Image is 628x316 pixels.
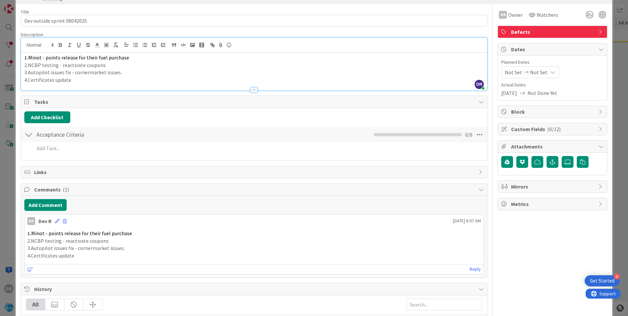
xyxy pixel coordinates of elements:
[24,111,70,123] button: Add Checklist
[501,89,517,97] span: [DATE]
[24,61,484,69] p: 2.NCBP testing - reactivate coupons
[511,125,595,133] span: Custom Fields
[499,11,507,19] div: DR
[27,244,481,252] p: 3.Autopilot issues fix - cornermarket issues.
[547,126,561,132] span: ( 0/12 )
[24,76,484,84] p: 4.Certificates update
[34,129,182,141] input: Add Checklist...
[24,54,28,61] strong: 1.
[475,80,484,89] span: DR
[24,69,484,76] p: 3.Autopilot issues fix - cornermarket issues.
[465,131,472,139] span: 0 / 0
[508,11,523,19] span: Owner
[27,230,31,237] strong: 1.
[505,68,522,76] span: Not Set
[27,217,35,225] div: DR
[614,274,620,280] div: 4
[527,89,557,97] span: Not Done Yet
[34,285,475,293] span: History
[530,68,548,76] span: Not Set
[453,217,481,224] span: [DATE] 8:07 AM
[21,15,487,27] input: type card name here...
[34,168,475,176] span: Links
[38,217,52,225] div: Dev R
[28,54,129,61] span: Minot - points release for their fuel purchase
[27,237,481,245] p: 2.NCBP testing - reactivate coupons
[585,275,620,286] div: Open Get Started checklist, remaining modules: 4
[31,230,132,237] span: Minot - points release for their fuel purchase
[34,186,475,193] span: Comments
[511,45,595,53] span: Dates
[21,32,43,37] span: Description
[26,299,45,310] div: All
[406,299,482,310] input: Search...
[590,278,615,284] div: Get Started
[34,98,475,106] span: Tasks
[24,199,67,211] button: Add Comment
[21,9,29,15] label: Title
[511,183,595,191] span: Mirrors
[27,252,481,260] p: 4.Certificates update
[511,200,595,208] span: Metrics
[511,143,595,150] span: Attachments
[63,186,69,193] span: ( 1 )
[501,59,604,66] span: Planned Dates
[501,81,604,88] span: Actual Dates
[511,28,595,36] span: Defects
[14,1,30,9] span: Support
[470,265,481,273] a: Reply
[511,108,595,116] span: Block
[537,11,558,19] span: Watchers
